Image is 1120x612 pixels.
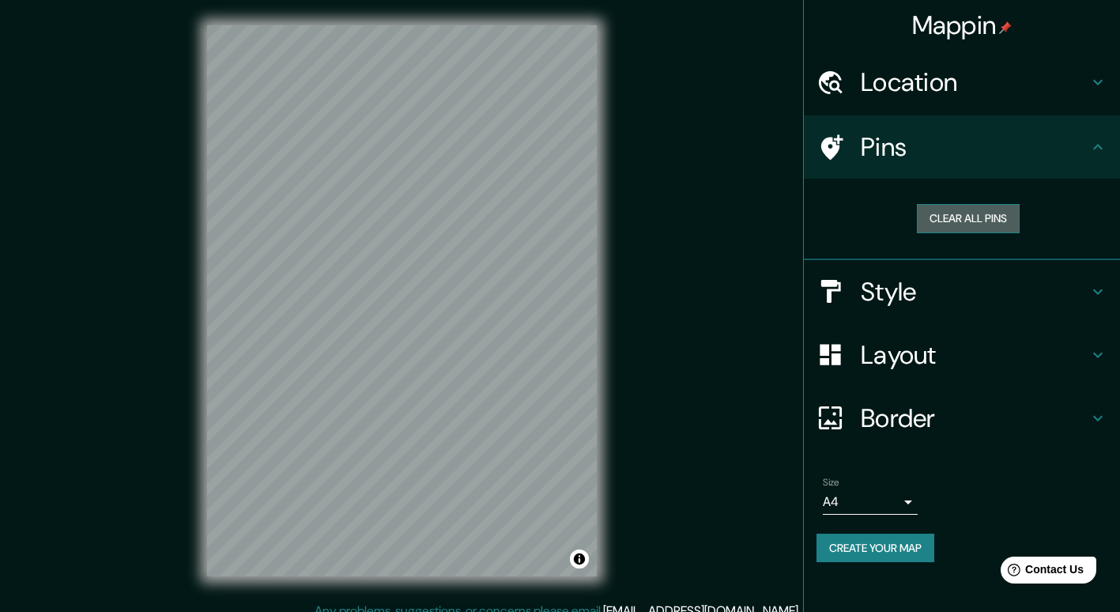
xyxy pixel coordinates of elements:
h4: Border [861,402,1088,434]
iframe: Help widget launcher [979,550,1103,595]
h4: Mappin [912,9,1013,41]
h4: Location [861,66,1088,98]
h4: Pins [861,131,1088,163]
label: Size [823,475,839,489]
h4: Layout [861,339,1088,371]
div: Border [804,387,1120,450]
h4: Style [861,276,1088,308]
div: Pins [804,115,1120,179]
div: A4 [823,489,918,515]
div: Layout [804,323,1120,387]
div: Style [804,260,1120,323]
canvas: Map [207,25,597,576]
button: Create your map [816,534,934,563]
div: Location [804,51,1120,114]
button: Toggle attribution [570,550,589,569]
button: Clear all pins [917,204,1020,233]
img: pin-icon.png [999,21,1012,34]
